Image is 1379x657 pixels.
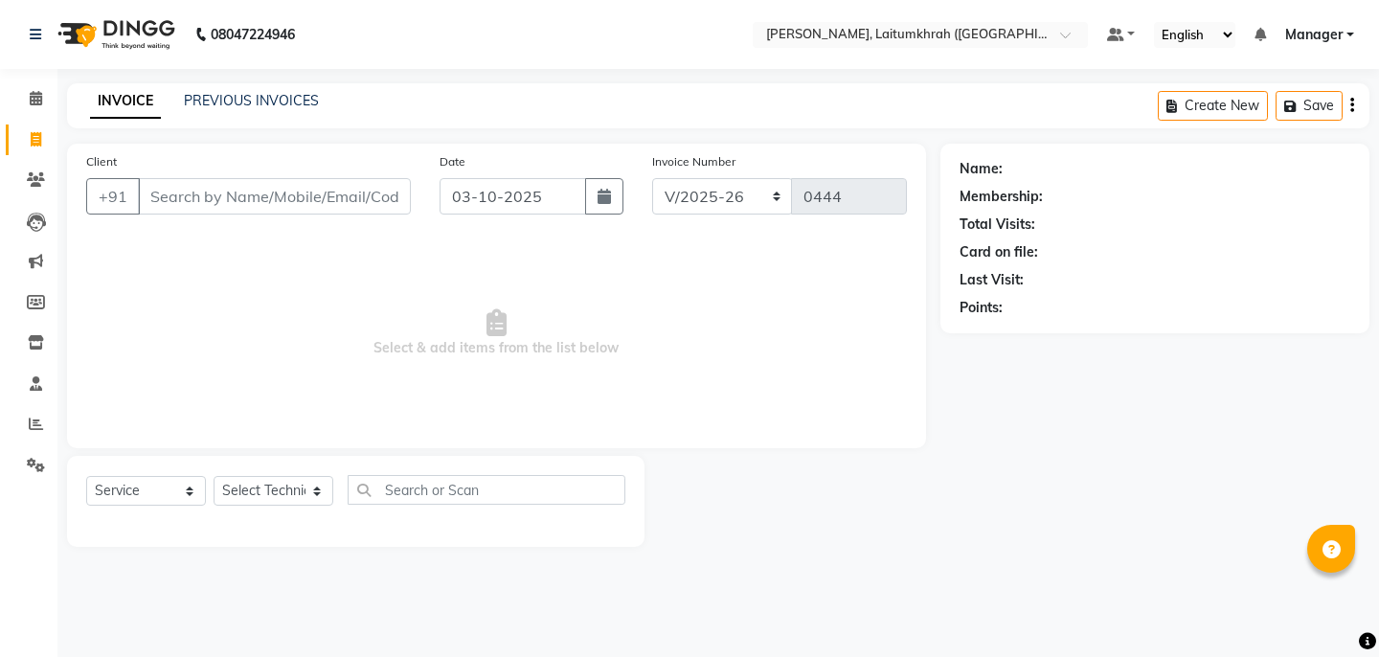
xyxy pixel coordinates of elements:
div: Last Visit: [960,270,1024,290]
button: Create New [1158,91,1268,121]
div: Name: [960,159,1003,179]
div: Points: [960,298,1003,318]
span: Manager [1285,25,1343,45]
button: Save [1276,91,1343,121]
b: 08047224946 [211,8,295,61]
a: INVOICE [90,84,161,119]
img: logo [49,8,180,61]
div: Card on file: [960,242,1038,262]
iframe: chat widget [1299,580,1360,638]
a: PREVIOUS INVOICES [184,92,319,109]
label: Invoice Number [652,153,735,170]
input: Search by Name/Mobile/Email/Code [138,178,411,215]
label: Date [440,153,465,170]
input: Search or Scan [348,475,625,505]
span: Select & add items from the list below [86,238,907,429]
button: +91 [86,178,140,215]
label: Client [86,153,117,170]
div: Total Visits: [960,215,1035,235]
div: Membership: [960,187,1043,207]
